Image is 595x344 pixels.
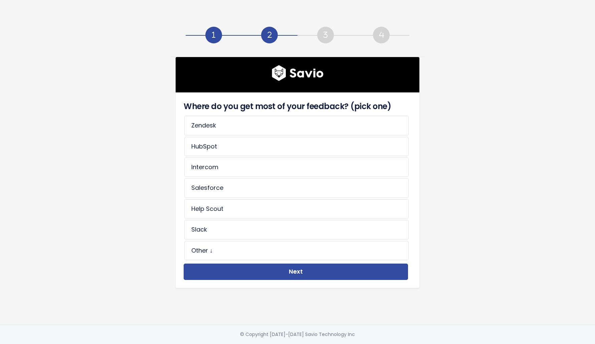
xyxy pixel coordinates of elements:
li: Help Scout [184,199,409,219]
li: Zendesk [184,116,409,135]
li: Salesforce [184,178,409,198]
li: Other ↓ [184,241,409,260]
img: logo600x187.a314fd40982d.png [272,65,324,81]
li: Slack [184,220,409,239]
button: Next [184,264,408,280]
li: Intercom [184,157,409,177]
li: HubSpot [184,137,409,156]
h4: Where do you get most of your feedback? (pick one) [184,100,408,112]
div: © Copyright [DATE]-[DATE] Savio Technology Inc [240,330,355,339]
